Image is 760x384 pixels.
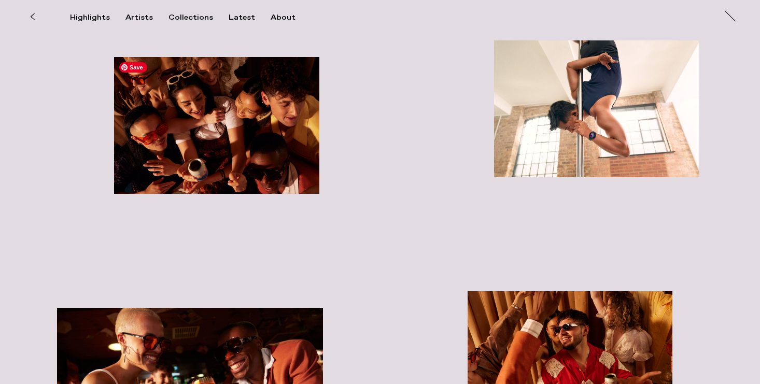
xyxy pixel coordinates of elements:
[70,13,125,22] button: Highlights
[125,13,168,22] button: Artists
[70,13,110,22] div: Highlights
[125,13,153,22] div: Artists
[229,13,255,22] div: Latest
[119,62,147,73] span: Save
[168,13,213,22] div: Collections
[271,13,295,22] div: About
[271,13,311,22] button: About
[229,13,271,22] button: Latest
[168,13,229,22] button: Collections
